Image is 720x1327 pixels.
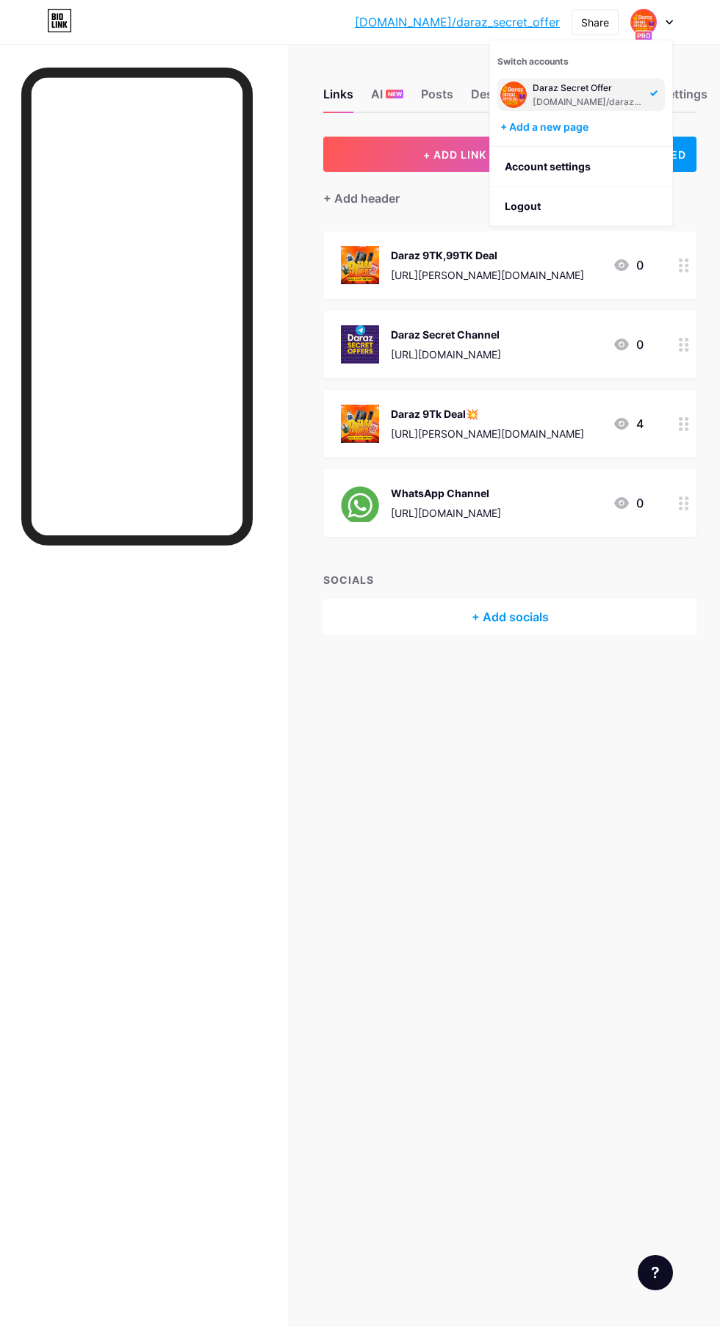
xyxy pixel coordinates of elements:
div: 4 [613,415,644,433]
div: 0 [613,336,644,353]
img: Poly Akther [632,10,655,34]
div: Settings [660,85,708,112]
div: Daraz Secret Offer [533,82,646,94]
img: Poly Akther [500,82,527,108]
img: WhatsApp Channel [341,484,379,522]
div: Posts [421,85,453,112]
div: Daraz 9Tk Deal💥 [391,406,584,422]
a: Account settings [490,147,672,187]
div: [URL][PERSON_NAME][DOMAIN_NAME] [391,267,584,283]
div: [URL][PERSON_NAME][DOMAIN_NAME] [391,426,584,441]
div: SOCIALS [323,572,696,587]
div: Links [323,85,353,112]
img: Daraz Secret Channel [341,325,379,364]
div: Daraz 9TK,99TK Deal [391,247,584,263]
div: [DOMAIN_NAME]/daraz_secret_offer [533,96,646,108]
div: 0 [613,494,644,512]
div: WhatsApp Channel [391,485,501,501]
div: + Add header [323,189,400,207]
div: 0 [613,256,644,274]
img: Daraz 9Tk Deal💥 [341,405,379,443]
span: Switch accounts [497,56,569,67]
div: Share [581,15,609,30]
span: + ADD LINK [423,148,486,161]
div: AI [371,85,403,112]
div: Daraz Secret Channel [391,327,501,342]
div: + Add socials [323,599,696,634]
div: [URL][DOMAIN_NAME] [391,347,501,362]
img: Daraz 9TK,99TK Deal [341,246,379,284]
span: NEW [388,90,402,98]
div: + Add a new page [500,120,665,134]
div: [URL][DOMAIN_NAME] [391,505,501,521]
button: + ADD LINK [323,137,586,172]
li: Logout [490,187,672,226]
div: Design [471,85,511,112]
a: [DOMAIN_NAME]/daraz_secret_offer [355,13,560,31]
